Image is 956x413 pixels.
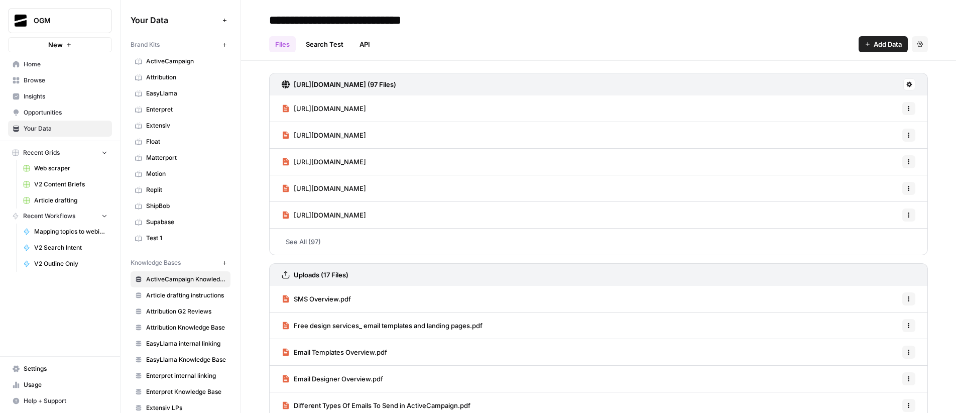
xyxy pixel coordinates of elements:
span: SMS Overview.pdf [294,294,351,304]
img: OGM Logo [12,12,30,30]
a: Enterpret Knowledge Base [131,384,230,400]
a: Web scraper [19,160,112,176]
span: [URL][DOMAIN_NAME] [294,183,366,193]
span: Matterport [146,153,226,162]
a: Usage [8,377,112,393]
button: Workspace: OGM [8,8,112,33]
span: Different Types Of Emails To Send in ActiveCampaign.pdf [294,400,470,410]
a: Insights [8,88,112,105]
span: Mapping topics to webinars, case studies, and products [34,227,107,236]
a: EasyLlama [131,85,230,101]
span: Attribution G2 Reviews [146,307,226,316]
span: EasyLlama Knowledge Base [146,355,226,364]
a: SMS Overview.pdf [282,286,351,312]
a: [URL][DOMAIN_NAME] [282,95,366,122]
span: [URL][DOMAIN_NAME] [294,210,366,220]
a: Article drafting [19,192,112,209]
span: Your Data [24,124,107,133]
button: New [8,37,112,52]
span: ActiveCampaign Knowledge Base [146,275,226,284]
a: Files [269,36,296,52]
a: [URL][DOMAIN_NAME] [282,149,366,175]
span: V2 Outline Only [34,259,107,268]
h3: [URL][DOMAIN_NAME] (97 Files) [294,79,396,89]
span: [URL][DOMAIN_NAME] [294,157,366,167]
span: Web scraper [34,164,107,173]
span: Free design services_ email templates and landing pages.pdf [294,321,483,331]
a: Enterpret internal linking [131,368,230,384]
a: Attribution Knowledge Base [131,320,230,336]
span: Extensiv [146,121,226,130]
a: Matterport [131,150,230,166]
a: [URL][DOMAIN_NAME] [282,202,366,228]
span: Brand Kits [131,40,160,49]
a: Test 1 [131,230,230,246]
a: Mapping topics to webinars, case studies, and products [19,224,112,240]
span: Email Templates Overview.pdf [294,347,387,357]
span: Enterpret internal linking [146,371,226,380]
span: Test 1 [146,234,226,243]
span: Settings [24,364,107,373]
span: [URL][DOMAIN_NAME] [294,130,366,140]
a: Opportunities [8,105,112,121]
span: EasyLlama internal linking [146,339,226,348]
a: ActiveCampaign Knowledge Base [131,271,230,287]
a: [URL][DOMAIN_NAME] [282,122,366,148]
a: Email Templates Overview.pdf [282,339,387,365]
span: ShipBob [146,201,226,211]
span: Extensiv LPs [146,403,226,412]
button: Help + Support [8,393,112,409]
span: EasyLlama [146,89,226,98]
span: Float [146,137,226,146]
span: Usage [24,380,107,389]
button: Recent Workflows [8,209,112,224]
span: Recent Grids [23,148,60,157]
span: V2 Search Intent [34,243,107,252]
span: V2 Content Briefs [34,180,107,189]
span: OGM [34,16,94,26]
span: Your Data [131,14,218,26]
span: Knowledge Bases [131,258,181,267]
span: Browse [24,76,107,85]
a: Enterpret [131,101,230,118]
a: Motion [131,166,230,182]
a: Settings [8,361,112,377]
span: Article drafting [34,196,107,205]
span: Help + Support [24,396,107,405]
a: Extensiv [131,118,230,134]
span: Replit [146,185,226,194]
a: Float [131,134,230,150]
a: Article drafting instructions [131,287,230,303]
a: Replit [131,182,230,198]
span: Opportunities [24,108,107,117]
span: Recent Workflows [23,212,75,221]
span: Motion [146,169,226,178]
span: Article drafting instructions [146,291,226,300]
span: Home [24,60,107,69]
a: V2 Outline Only [19,256,112,272]
span: ActiveCampaign [146,57,226,66]
a: [URL][DOMAIN_NAME] (97 Files) [282,73,396,95]
a: API [353,36,376,52]
a: Free design services_ email templates and landing pages.pdf [282,313,483,339]
span: Attribution [146,73,226,82]
a: Home [8,56,112,72]
button: Add Data [859,36,908,52]
a: Supabase [131,214,230,230]
span: Add Data [874,39,902,49]
h3: Uploads (17 Files) [294,270,348,280]
span: New [48,40,63,50]
a: [URL][DOMAIN_NAME] [282,175,366,201]
a: V2 Search Intent [19,240,112,256]
span: [URL][DOMAIN_NAME] [294,104,366,114]
a: EasyLlama Knowledge Base [131,352,230,368]
span: Insights [24,92,107,101]
span: Enterpret Knowledge Base [146,387,226,396]
a: Email Designer Overview.pdf [282,366,383,392]
span: Attribution Knowledge Base [146,323,226,332]
a: Uploads (17 Files) [282,264,348,286]
button: Recent Grids [8,145,112,160]
a: Search Test [300,36,349,52]
a: EasyLlama internal linking [131,336,230,352]
span: Enterpret [146,105,226,114]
